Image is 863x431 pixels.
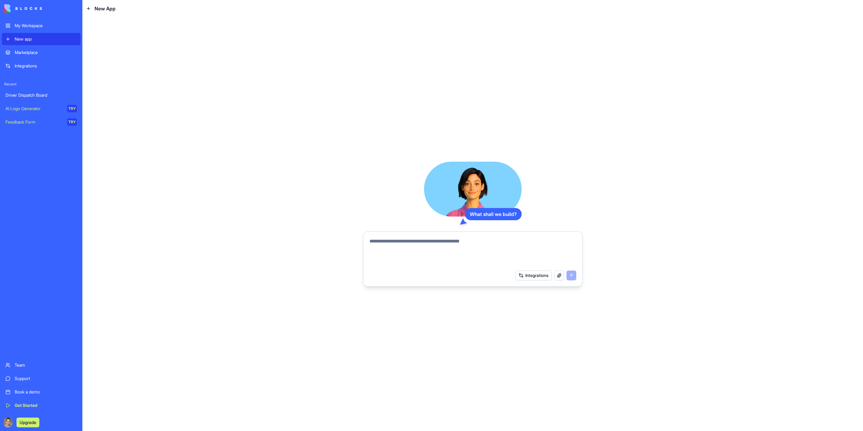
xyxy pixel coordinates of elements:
[2,399,81,411] a: Get Started
[2,60,81,72] a: Integrations
[15,375,77,382] div: Support
[16,418,39,427] button: Upgrade
[67,105,77,112] div: TRY
[15,63,77,69] div: Integrations
[2,33,81,45] a: New app
[2,89,81,101] a: Driver Dispatch Board
[67,118,77,126] div: TRY
[5,92,77,98] div: Driver Dispatch Board
[15,36,77,42] div: New app
[2,82,81,87] span: Recent
[15,49,77,56] div: Marketplace
[15,23,77,29] div: My Workspace
[5,119,63,125] div: Feedback Form
[4,4,42,13] img: logo
[465,208,522,220] div: What shall we build?
[16,419,39,425] a: Upgrade
[15,389,77,395] div: Book a demo
[2,386,81,398] a: Book a demo
[15,362,77,368] div: Team
[2,20,81,32] a: My Workspace
[3,418,13,427] img: 1622898032956_y0huiv.jpg
[2,46,81,59] a: Marketplace
[2,359,81,371] a: Team
[95,5,116,12] span: New App
[2,102,81,115] a: AI Logo GeneratorTRY
[2,116,81,128] a: Feedback FormTRY
[515,271,552,280] button: Integrations
[2,372,81,385] a: Support
[5,106,63,112] div: AI Logo Generator
[15,402,77,408] div: Get Started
